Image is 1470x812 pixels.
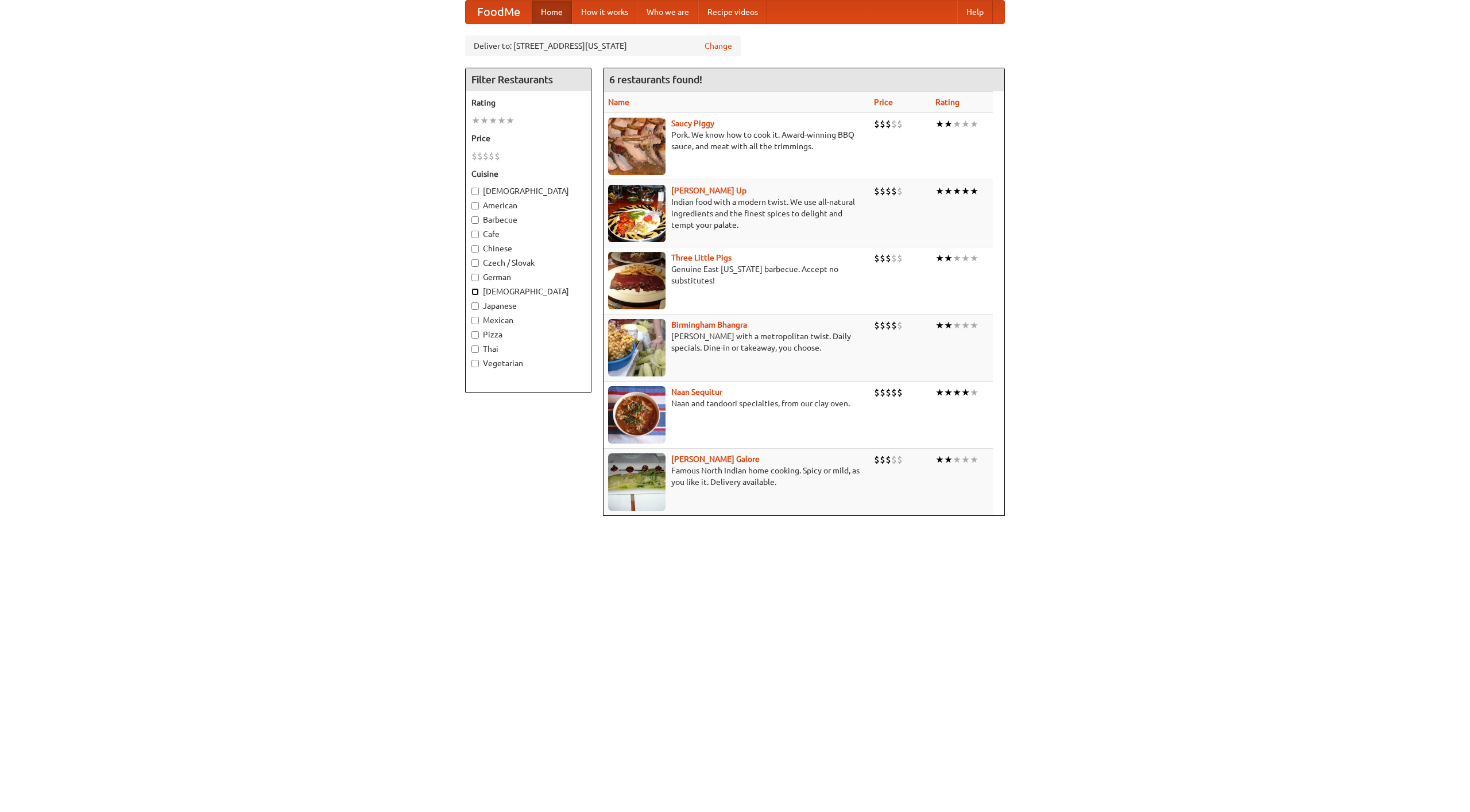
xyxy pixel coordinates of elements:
[935,118,944,130] li: ★
[471,329,585,340] label: Pizza
[891,453,897,466] li: $
[935,453,944,466] li: ★
[880,118,885,130] li: $
[944,118,953,130] li: ★
[880,252,885,265] li: $
[471,288,479,296] input: [DEMOGRAPHIC_DATA]
[608,118,666,175] img: saucy.jpg
[471,188,479,195] input: [DEMOGRAPHIC_DATA]
[897,453,903,466] li: $
[532,1,572,24] a: Home
[970,118,978,130] li: ★
[506,114,514,127] li: ★
[891,185,897,197] li: $
[897,118,903,130] li: $
[466,68,591,91] h4: Filter Restaurants
[471,114,480,127] li: ★
[608,98,629,107] a: Name
[471,274,479,281] input: German
[970,319,978,332] li: ★
[494,150,500,162] li: $
[953,118,961,130] li: ★
[953,252,961,265] li: ★
[480,114,489,127] li: ★
[953,453,961,466] li: ★
[608,185,666,242] img: curryup.jpg
[471,345,479,353] input: Thai
[897,319,903,332] li: $
[608,465,865,488] p: Famous North Indian home cooking. Spicy or mild, as you like it. Delivery available.
[953,386,961,399] li: ★
[885,118,891,130] li: $
[944,386,953,399] li: ★
[471,343,585,355] label: Thai
[471,245,479,252] input: Chinese
[891,118,897,130] li: $
[608,331,865,353] p: [PERSON_NAME] with a metropolitan twist. Daily specials. Dine-in or takeaway, you choose.
[471,133,585,144] h5: Price
[466,1,532,24] a: FoodMe
[471,216,479,224] input: Barbecue
[944,185,953,197] li: ★
[885,185,891,197] li: $
[483,150,489,162] li: $
[608,263,865,286] p: Genuine East [US_STATE] barbecue. Accept no substitutes!
[953,319,961,332] li: ★
[608,319,666,376] img: bhangra.jpg
[671,186,746,195] a: [PERSON_NAME] Up
[961,252,970,265] li: ★
[880,386,885,399] li: $
[471,286,585,297] label: [DEMOGRAPHIC_DATA]
[471,259,479,267] input: Czech / Slovak
[489,150,494,162] li: $
[471,360,479,367] input: Vegetarian
[471,150,477,162] li: $
[608,453,666,511] img: currygalore.jpg
[471,185,585,197] label: [DEMOGRAPHIC_DATA]
[885,386,891,399] li: $
[970,185,978,197] li: ★
[705,40,732,52] a: Change
[935,185,944,197] li: ★
[489,114,497,127] li: ★
[953,185,961,197] li: ★
[935,386,944,399] li: ★
[671,253,732,262] a: Three Little Pigs
[609,74,702,85] ng-pluralize: 6 restaurants found!
[897,386,903,399] li: $
[935,319,944,332] li: ★
[935,252,944,265] li: ★
[891,319,897,332] li: $
[874,118,880,130] li: $
[671,119,714,128] a: Saucy Piggy
[471,271,585,283] label: German
[944,319,953,332] li: ★
[608,252,666,309] img: littlepigs.jpg
[471,300,585,312] label: Japanese
[471,358,585,369] label: Vegetarian
[885,319,891,332] li: $
[671,387,722,397] b: Naan Sequitur
[671,320,747,329] a: Birmingham Bhangra
[961,118,970,130] li: ★
[970,252,978,265] li: ★
[874,386,880,399] li: $
[608,386,666,444] img: naansequitur.jpg
[935,98,960,107] a: Rating
[698,1,767,24] a: Recipe videos
[874,453,880,466] li: $
[608,196,865,231] p: Indian food with a modern twist. We use all-natural ingredients and the finest spices to delight ...
[637,1,698,24] a: Who we are
[944,453,953,466] li: ★
[880,453,885,466] li: $
[471,314,585,326] label: Mexican
[471,317,479,324] input: Mexican
[671,454,760,464] b: [PERSON_NAME] Galore
[471,231,479,238] input: Cafe
[874,98,893,107] a: Price
[608,129,865,152] p: Pork. We know how to cook it. Award-winning BBQ sauce, and meat with all the trimmings.
[957,1,993,24] a: Help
